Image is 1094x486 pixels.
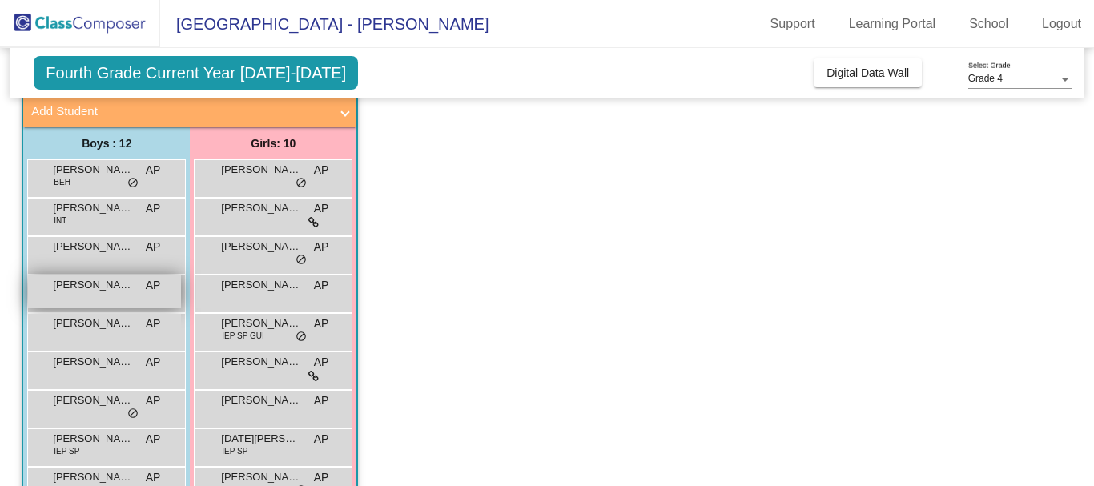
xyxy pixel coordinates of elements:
mat-expansion-panel-header: Add Student [23,95,356,127]
span: [PERSON_NAME] [221,354,301,370]
span: do_not_disturb_alt [296,331,307,343]
span: [PERSON_NAME] [53,315,133,331]
span: Grade 4 [968,73,1003,84]
span: [GEOGRAPHIC_DATA] - [PERSON_NAME] [160,11,489,37]
span: INT [54,215,66,227]
span: AP [314,431,329,448]
span: Digital Data Wall [827,66,909,79]
span: AP [314,315,329,332]
span: AP [314,354,329,371]
div: Boys : 12 [23,127,190,159]
span: AP [146,315,161,332]
button: Digital Data Wall [814,58,922,87]
span: [PERSON_NAME] [53,200,133,216]
span: AP [146,354,161,371]
span: do_not_disturb_alt [127,177,139,190]
span: AP [146,431,161,448]
span: AP [146,162,161,179]
a: School [956,11,1021,37]
span: [PERSON_NAME] [221,469,301,485]
span: [PERSON_NAME] [53,354,133,370]
mat-panel-title: Add Student [31,102,329,121]
span: AP [314,200,329,217]
span: AP [314,469,329,486]
a: Learning Portal [836,11,949,37]
span: AP [314,277,329,294]
span: [PERSON_NAME] [221,239,301,255]
span: AP [314,392,329,409]
span: [PERSON_NAME] [221,392,301,408]
span: AP [146,239,161,255]
a: Logout [1029,11,1094,37]
span: AP [314,239,329,255]
span: [PERSON_NAME] [53,469,133,485]
span: AP [146,200,161,217]
span: [PERSON_NAME] [53,239,133,255]
span: do_not_disturb_alt [296,177,307,190]
span: Fourth Grade Current Year [DATE]-[DATE] [34,56,358,90]
span: IEP SP [54,445,79,457]
span: do_not_disturb_alt [296,254,307,267]
div: Girls: 10 [190,127,356,159]
span: [PERSON_NAME] [221,277,301,293]
span: [PERSON_NAME] [221,162,301,178]
span: [PERSON_NAME] [53,392,133,408]
span: IEP SP [222,445,247,457]
span: [PERSON_NAME] [53,162,133,178]
span: [DATE][PERSON_NAME] [221,431,301,447]
span: AP [146,277,161,294]
span: [PERSON_NAME] [53,277,133,293]
span: AP [146,392,161,409]
span: [PERSON_NAME] [53,431,133,447]
span: AP [146,469,161,486]
a: Support [758,11,828,37]
span: AP [314,162,329,179]
span: BEH [54,176,70,188]
span: [PERSON_NAME] [221,200,301,216]
span: [PERSON_NAME] [221,315,301,331]
span: do_not_disturb_alt [127,408,139,420]
span: IEP SP GUI [222,330,263,342]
